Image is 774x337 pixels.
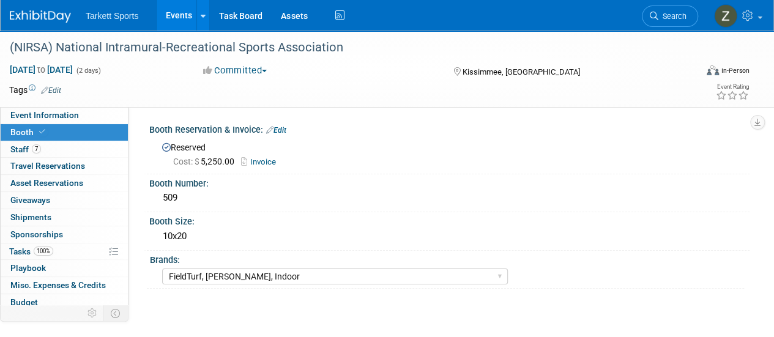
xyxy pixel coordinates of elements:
[241,157,282,166] a: Invoice
[173,157,201,166] span: Cost: $
[10,263,46,273] span: Playbook
[266,126,286,135] a: Edit
[10,195,50,205] span: Giveaways
[10,297,38,307] span: Budget
[1,260,128,276] a: Playbook
[173,157,239,166] span: 5,250.00
[1,294,128,311] a: Budget
[1,209,128,226] a: Shipments
[1,175,128,191] a: Asset Reservations
[158,227,740,246] div: 10x20
[41,86,61,95] a: Edit
[158,188,740,207] div: 509
[6,37,687,59] div: (NIRSA) National Intramural-Recreational Sports Association
[714,4,737,28] img: Zak Sigler
[103,305,128,321] td: Toggle Event Tabs
[34,246,53,256] span: 100%
[1,192,128,209] a: Giveaways
[1,226,128,243] a: Sponsorships
[10,212,51,222] span: Shipments
[1,124,128,141] a: Booth
[641,64,750,82] div: Event Format
[149,212,750,228] div: Booth Size:
[150,251,744,266] div: Brands:
[1,141,128,158] a: Staff7
[10,144,41,154] span: Staff
[10,280,106,290] span: Misc. Expenses & Credits
[1,243,128,260] a: Tasks100%
[39,128,45,135] i: Booth reservation complete
[10,110,79,120] span: Event Information
[9,84,61,96] td: Tags
[10,178,83,188] span: Asset Reservations
[10,161,85,171] span: Travel Reservations
[149,174,750,190] div: Booth Number:
[1,158,128,174] a: Travel Reservations
[642,6,698,27] a: Search
[1,277,128,294] a: Misc. Expenses & Credits
[199,64,272,77] button: Committed
[1,107,128,124] a: Event Information
[9,246,53,256] span: Tasks
[82,305,103,321] td: Personalize Event Tab Strip
[707,65,719,75] img: Format-Inperson.png
[658,12,687,21] span: Search
[158,138,740,168] div: Reserved
[9,64,73,75] span: [DATE] [DATE]
[10,229,63,239] span: Sponsorships
[10,10,71,23] img: ExhibitDay
[721,66,750,75] div: In-Person
[462,67,579,76] span: Kissimmee, [GEOGRAPHIC_DATA]
[75,67,101,75] span: (2 days)
[10,127,48,137] span: Booth
[149,120,750,136] div: Booth Reservation & Invoice:
[86,11,138,21] span: Tarkett Sports
[32,144,41,154] span: 7
[716,84,749,90] div: Event Rating
[35,65,47,75] span: to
